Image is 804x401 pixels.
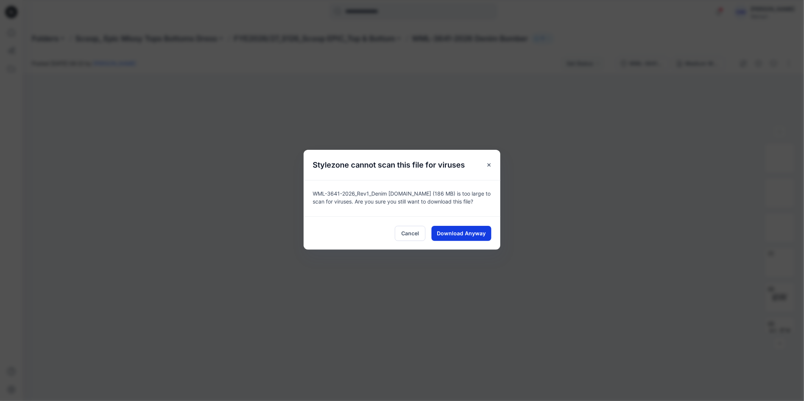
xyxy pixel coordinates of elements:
button: Download Anyway [432,226,491,241]
h5: Stylezone cannot scan this file for viruses [304,150,474,180]
button: Close [482,158,496,172]
button: Cancel [395,226,425,241]
span: Cancel [401,229,419,237]
div: WML-3641-2026_Rev1_Denim [DOMAIN_NAME] (186 MB) is too large to scan for viruses. Are you sure yo... [304,180,500,216]
span: Download Anyway [437,229,486,237]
